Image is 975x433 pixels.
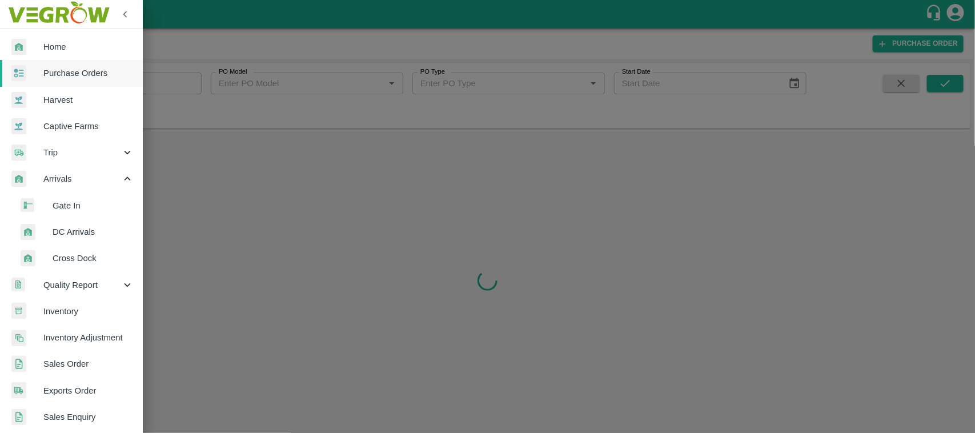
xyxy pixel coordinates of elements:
span: Purchase Orders [43,67,134,79]
img: gatein [21,198,34,213]
span: Inventory [43,305,134,318]
span: Trip [43,146,121,159]
span: Home [43,41,134,53]
img: sales [11,356,26,372]
img: whArrival [21,224,35,240]
img: reciept [11,65,26,82]
img: delivery [11,145,26,161]
span: Captive Farms [43,120,134,133]
a: whArrivalCross Dock [9,245,143,271]
span: Harvest [43,94,134,106]
img: harvest [11,91,26,109]
img: inventory [11,330,26,346]
a: gateinGate In [9,193,143,219]
span: Inventory Adjustment [43,331,134,344]
span: Cross Dock [53,252,134,264]
span: Gate In [53,199,134,212]
span: Sales Enquiry [43,411,134,423]
img: shipments [11,382,26,399]
span: Arrivals [43,173,121,185]
img: whInventory [11,303,26,319]
span: Sales Order [43,358,134,370]
img: whArrival [11,39,26,55]
span: Exports Order [43,384,134,397]
img: sales [11,409,26,426]
a: whArrivalDC Arrivals [9,219,143,245]
img: qualityReport [11,278,25,292]
span: Quality Report [43,279,121,291]
span: DC Arrivals [53,226,134,238]
img: harvest [11,118,26,135]
img: whArrival [21,250,35,267]
img: whArrival [11,171,26,187]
